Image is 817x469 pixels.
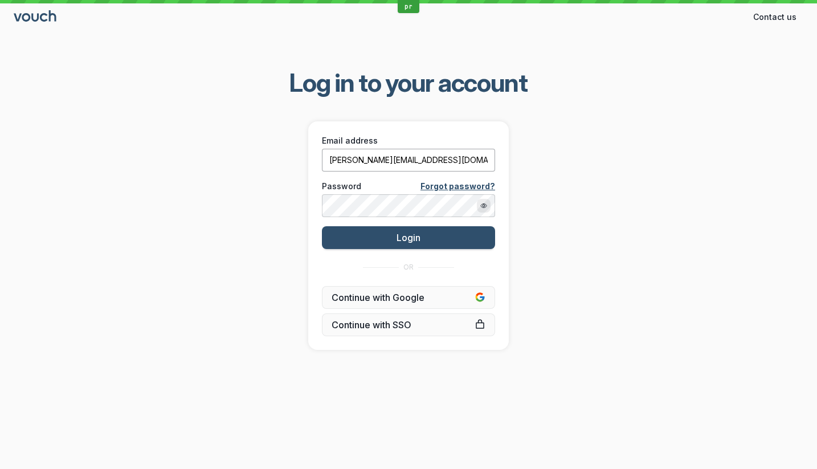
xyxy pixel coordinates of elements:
[322,135,378,146] span: Email address
[322,226,495,249] button: Login
[322,181,361,192] span: Password
[289,67,528,99] span: Log in to your account
[753,11,796,23] span: Contact us
[332,319,485,331] span: Continue with SSO
[322,313,495,336] a: Continue with SSO
[403,263,414,272] span: OR
[332,292,485,303] span: Continue with Google
[420,181,495,192] a: Forgot password?
[14,13,58,22] a: Go to sign in
[746,8,803,26] button: Contact us
[477,199,491,213] button: Show password
[322,286,495,309] button: Continue with Google
[397,232,420,243] span: Login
